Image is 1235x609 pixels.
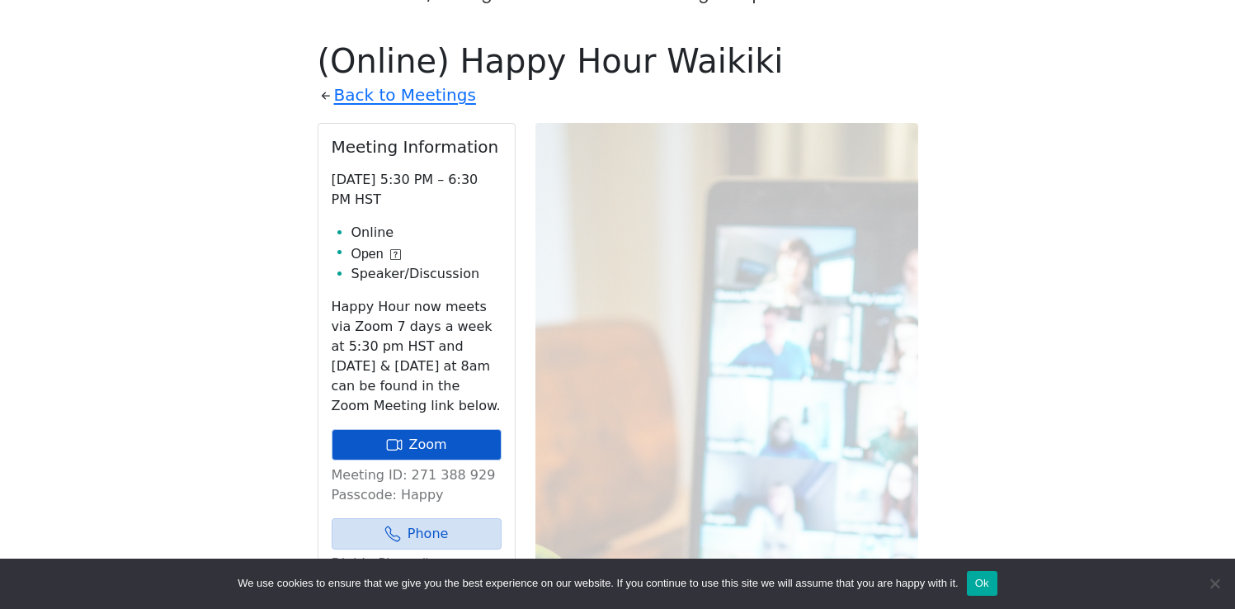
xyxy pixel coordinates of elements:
[332,518,502,550] a: Phone
[318,41,918,81] h1: (Online) Happy Hour Waikiki
[332,297,502,416] p: Happy Hour now meets via Zoom 7 days a week at 5:30 pm HST and [DATE] & [DATE] at 8am can be foun...
[332,429,502,460] a: Zoom
[351,244,384,264] span: Open
[351,223,502,243] li: Online
[351,244,401,264] button: Open
[332,465,502,505] p: Meeting ID: 271 388 929 Passcode: Happy
[332,170,502,210] p: [DATE] 5:30 PM – 6:30 PM HST
[351,264,502,284] li: Speaker/Discussion
[967,571,997,596] button: Ok
[1206,575,1223,592] span: No
[332,137,502,157] h2: Meeting Information
[334,81,476,110] a: Back to Meetings
[238,575,958,592] span: We use cookies to ensure that we give you the best experience on our website. If you continue to ...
